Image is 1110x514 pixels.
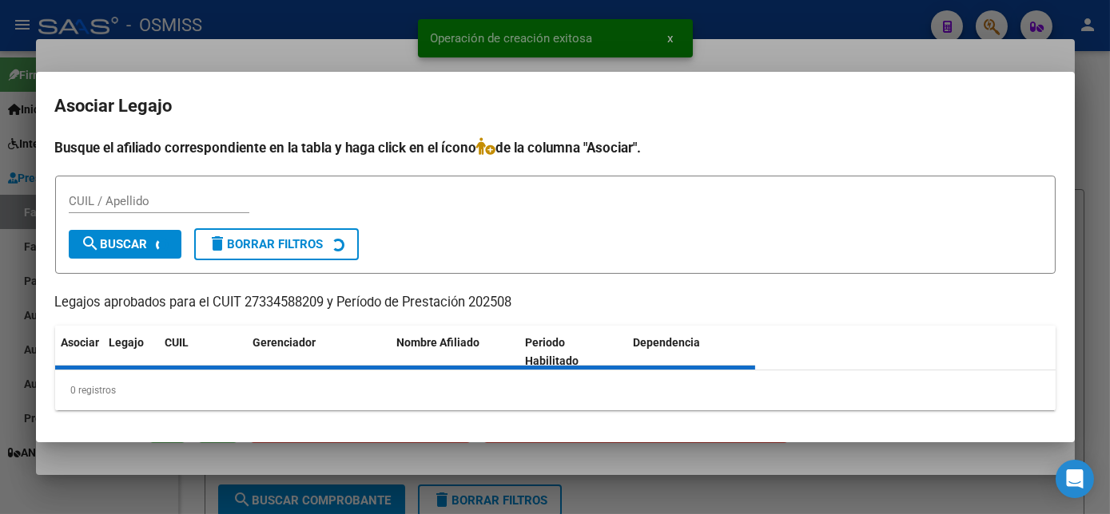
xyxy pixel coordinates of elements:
p: Legajos aprobados para el CUIT 27334588209 y Período de Prestación 202508 [55,293,1056,313]
div: 0 registros [55,370,1056,410]
datatable-header-cell: Dependencia [627,326,755,378]
h2: Asociar Legajo [55,91,1056,121]
span: Periodo Habilitado [525,336,579,367]
mat-icon: search [82,234,101,253]
mat-icon: delete [209,234,228,253]
span: Legajo [109,336,145,349]
span: Borrar Filtros [209,237,324,251]
span: Nombre Afiliado [397,336,480,349]
span: CUIL [165,336,189,349]
datatable-header-cell: Asociar [55,326,103,378]
span: Dependencia [633,336,700,349]
button: Borrar Filtros [194,228,359,260]
button: Buscar [69,230,181,259]
span: Gerenciador [253,336,316,349]
datatable-header-cell: Legajo [103,326,159,378]
h4: Busque el afiliado correspondiente en la tabla y haga click en el ícono de la columna "Asociar". [55,137,1056,158]
span: Buscar [82,237,148,251]
div: Open Intercom Messenger [1056,460,1094,498]
datatable-header-cell: CUIL [159,326,247,378]
datatable-header-cell: Periodo Habilitado [519,326,627,378]
datatable-header-cell: Gerenciador [247,326,391,378]
datatable-header-cell: Nombre Afiliado [391,326,519,378]
span: Asociar [62,336,100,349]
